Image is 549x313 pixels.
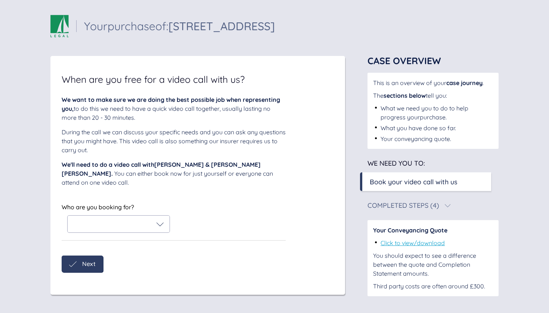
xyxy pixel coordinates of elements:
span: We'll need to do a video call with [PERSON_NAME] & [PERSON_NAME] [PERSON_NAME] . [62,161,261,177]
span: Your Conveyancing Quote [373,226,447,234]
div: Book your video call with us [370,177,457,187]
div: Your purchase of: [84,21,275,32]
div: You can either book now for just yourself or everyone can attend on one video call. [62,160,286,187]
div: What you have done so far. [381,123,456,132]
span: We need you to: [367,159,425,168]
div: You should expect to see a difference between the quote and Completion Statement amounts. [373,251,493,278]
div: Third party costs are often around £300. [373,282,493,291]
span: Case Overview [367,55,441,66]
div: What we need you to do to help progress your purchase . [381,104,493,122]
div: Your conveyancing quote. [381,134,451,143]
span: case journey [446,79,483,87]
div: The tell you: [373,91,493,100]
span: Next [82,260,96,267]
span: We want to make sure we are doing the best possible job when representing you, [62,96,280,112]
a: Click to view/download [381,239,445,247]
div: This is an overview of your . [373,78,493,87]
span: sections below [384,92,426,99]
div: During the call we can discuss your specific needs and you can ask any questions that you might h... [62,128,286,154]
span: Who are you booking for? [62,203,134,211]
div: Completed Steps (4) [367,202,439,209]
div: to do this we need to have a quick video call together, usually lasting no more than 20 - 30 minu... [62,95,286,122]
span: When are you free for a video call with us? [62,75,245,84]
span: [STREET_ADDRESS] [168,19,275,33]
